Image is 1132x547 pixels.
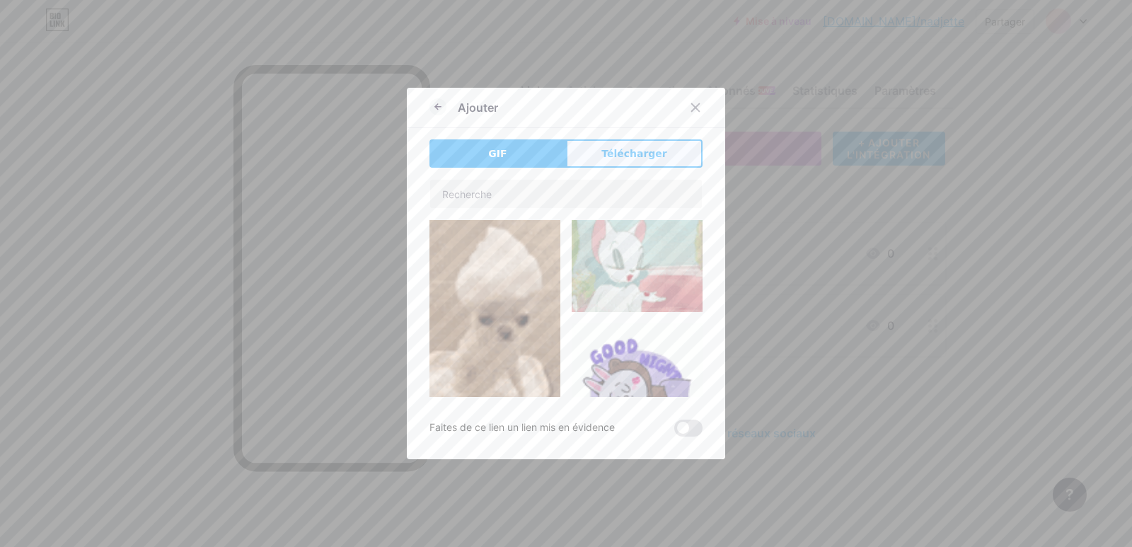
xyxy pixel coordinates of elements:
font: Ajouter [458,100,498,115]
img: Gihpy [429,220,560,454]
button: GIF [429,139,566,168]
font: Télécharger [601,148,667,159]
img: Gihpy [572,220,703,312]
img: Gihpy [572,323,703,442]
button: Télécharger [566,139,703,168]
font: Faites de ce lien un lien mis en évidence [429,421,615,433]
input: Recherche [430,180,702,208]
font: GIF [488,148,507,159]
